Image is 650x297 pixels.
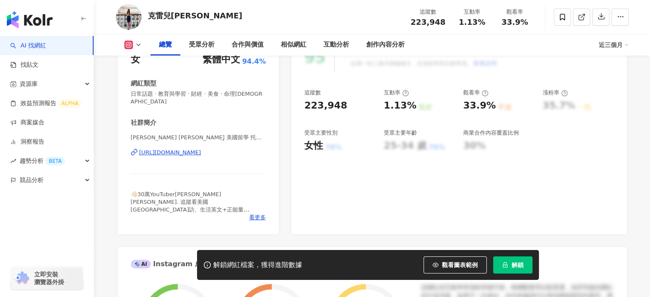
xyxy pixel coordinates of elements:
div: BETA [45,157,65,165]
span: rise [10,158,16,164]
span: 👋🏻30萬YouTuber[PERSON_NAME][PERSON_NAME]. 追蹤看美國[GEOGRAPHIC_DATA]訪、生活英文+正能量 💌訂閱免費每週一英文報👇🏻 📍[GEOGRAP... [131,191,262,252]
div: 223,948 [304,99,347,112]
img: chrome extension [14,271,30,285]
div: 女性 [304,139,323,153]
button: 解鎖 [493,256,532,273]
span: 看更多 [249,214,266,221]
div: 繁體中文 [203,53,240,66]
div: 漲粉率 [543,89,568,97]
span: 日常話題 · 教育與學習 · 財經 · 美食 · 命理[DEMOGRAPHIC_DATA] [131,90,266,106]
span: 趨勢分析 [20,151,65,171]
a: 找貼文 [10,61,38,69]
div: 受眾主要年齡 [384,129,417,137]
div: 商業合作內容覆蓋比例 [463,129,519,137]
a: [URL][DOMAIN_NAME] [131,149,266,156]
a: 洞察報告 [10,138,44,146]
span: lock [502,262,508,268]
div: 1.13% [384,99,416,112]
span: 223,948 [411,18,446,26]
div: 追蹤數 [304,89,321,97]
div: 觀看率 [499,8,531,16]
div: 近三個月 [599,38,629,52]
a: searchAI 找網紅 [10,41,46,50]
img: logo [7,11,53,28]
div: 女 [131,53,140,66]
a: chrome extension立即安裝 瀏覽器外掛 [11,267,83,290]
span: 1.13% [459,18,485,26]
div: 解鎖網紅檔案，獲得進階數據 [213,261,302,270]
span: 解鎖 [512,262,524,268]
span: 立即安裝 瀏覽器外掛 [34,271,64,286]
span: 94.4% [242,57,266,66]
div: 互動率 [456,8,488,16]
span: 33.9% [501,18,528,26]
div: 33.9% [463,99,496,112]
span: [PERSON_NAME] [PERSON_NAME]̮ 美國留學 托福課程 英文課會員 ｜[PERSON_NAME] | clairesenglish [131,134,266,141]
button: 觀看圖表範例 [424,256,487,273]
div: 總覽 [159,40,172,50]
div: 相似網紅 [281,40,306,50]
span: 資源庫 [20,74,38,94]
div: 網紅類型 [131,79,156,88]
a: 商案媒合 [10,118,44,127]
div: 追蹤數 [411,8,446,16]
div: 觀看率 [463,89,488,97]
div: 受眾分析 [189,40,215,50]
div: [URL][DOMAIN_NAME] [139,149,201,156]
a: 效益預測報告ALPHA [10,99,82,108]
div: 創作內容分析 [366,40,405,50]
span: 競品分析 [20,171,44,190]
div: 社群簡介 [131,118,156,127]
div: 克雷兒[PERSON_NAME] [148,10,242,21]
img: KOL Avatar [116,4,141,30]
span: 觀看圖表範例 [442,262,478,268]
div: 受眾主要性別 [304,129,338,137]
div: 互動率 [384,89,409,97]
div: 互動分析 [324,40,349,50]
div: 合作與價值 [232,40,264,50]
